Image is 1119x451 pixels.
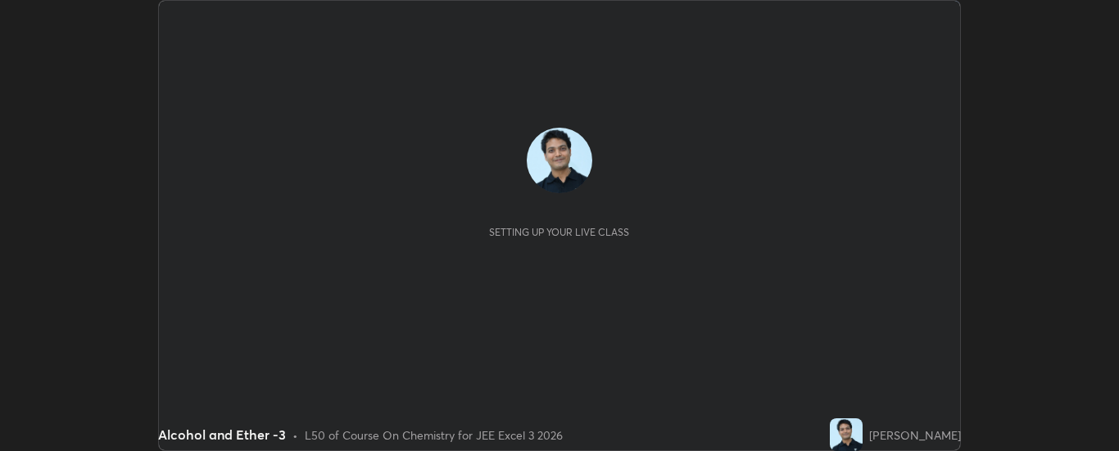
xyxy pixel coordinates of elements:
[305,426,563,444] div: L50 of Course On Chemistry for JEE Excel 3 2026
[158,425,286,444] div: Alcohol and Ether -3
[830,418,863,451] img: a66c93c3f3b24783b2fbdc83a771ea14.jpg
[869,426,961,444] div: [PERSON_NAME]
[489,226,629,238] div: Setting up your live class
[527,128,592,193] img: a66c93c3f3b24783b2fbdc83a771ea14.jpg
[292,426,298,444] div: •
